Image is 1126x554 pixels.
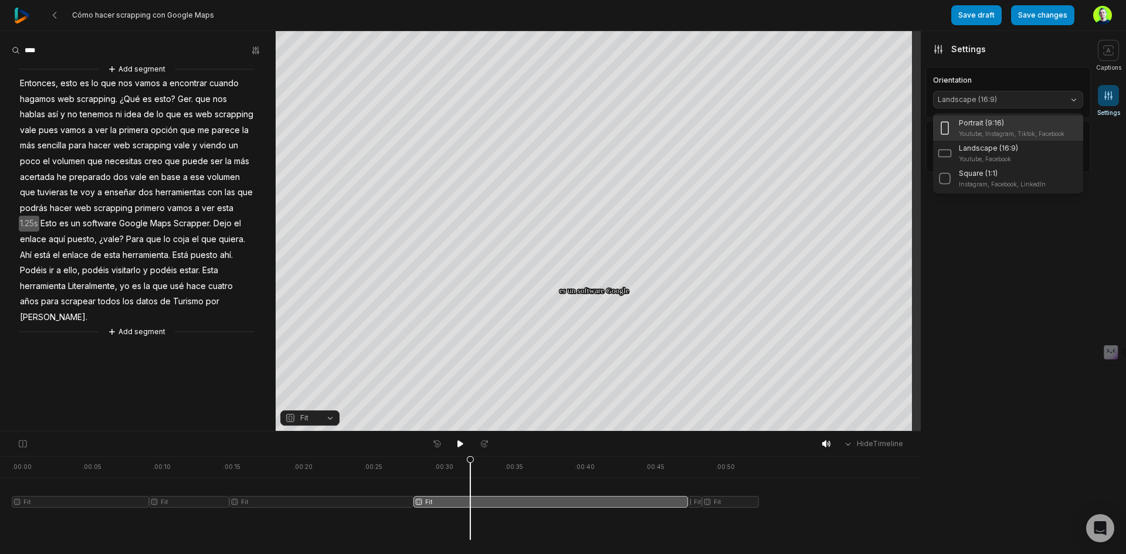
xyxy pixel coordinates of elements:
[59,76,79,91] span: esto
[38,123,59,138] span: pues
[106,63,168,76] button: Add segment
[118,91,141,107] span: ¿Qué
[56,169,68,185] span: he
[121,294,135,310] span: los
[19,107,46,123] span: hablas
[165,107,182,123] span: que
[205,294,221,310] span: por
[39,216,58,232] span: Esto
[178,263,201,278] span: estar.
[117,76,134,91] span: nos
[189,247,219,263] span: puesto
[19,185,36,200] span: que
[123,107,143,123] span: idea
[36,185,69,200] span: tuvieras
[208,76,240,91] span: cuando
[154,185,206,200] span: herramientas
[76,91,118,107] span: scrapping.
[280,410,340,426] button: Fit
[212,216,233,232] span: Dejo
[228,138,239,154] span: un
[112,169,129,185] span: dos
[19,310,89,325] span: [PERSON_NAME].
[103,185,137,200] span: enseñar
[114,107,123,123] span: ni
[70,216,82,232] span: un
[55,263,62,278] span: a
[160,169,182,185] span: base
[148,169,160,185] span: en
[236,185,254,200] span: que
[143,154,164,169] span: creo
[48,232,66,247] span: aquí
[206,185,223,200] span: con
[933,77,1083,84] label: Orientation
[19,216,39,232] span: 1.25s
[19,154,42,169] span: poco
[19,123,38,138] span: vale
[110,263,142,278] span: visitarlo
[103,247,121,263] span: esta
[172,216,212,232] span: Scrapper.
[59,107,66,123] span: y
[42,154,51,169] span: el
[959,130,1064,138] p: Youtube, Instagram, Tiktok, Facebook
[211,123,241,138] span: parece
[194,107,213,123] span: web
[213,107,255,123] span: scrapping
[19,200,49,216] span: podrás
[938,94,1060,105] span: Landscape (16:9)
[200,232,218,247] span: que
[96,185,103,200] span: a
[56,91,76,107] span: web
[19,247,33,263] span: Ahí
[233,154,250,169] span: más
[131,278,143,294] span: es
[206,169,241,185] span: volumen
[143,107,155,123] span: de
[959,155,1018,164] p: Youtube, Facebook
[155,107,165,123] span: lo
[19,138,36,154] span: más
[67,278,118,294] span: Literalmente,
[212,91,228,107] span: nos
[60,294,97,310] span: scrapear
[125,232,145,247] span: Para
[33,247,52,263] span: está
[90,247,103,263] span: de
[218,232,246,247] span: quiera.
[149,216,172,232] span: Maps
[19,76,59,91] span: Entonces,
[300,413,308,423] span: Fit
[177,91,194,107] span: Ger.
[79,76,90,91] span: es
[223,185,236,200] span: las
[959,168,998,179] p: Square (1:1)
[161,76,168,91] span: a
[1086,514,1114,542] div: Open Intercom Messenger
[1097,85,1120,117] button: Settings
[93,200,134,216] span: scrapping
[145,232,162,247] span: que
[79,185,96,200] span: voy
[36,138,67,154] span: sencilla
[959,118,1004,128] p: Portrait (9:16)
[68,169,112,185] span: preparado
[185,278,207,294] span: hace
[162,232,172,247] span: lo
[196,123,211,138] span: me
[171,247,189,263] span: Está
[198,138,228,154] span: viendo
[104,154,143,169] span: necesitas
[150,123,179,138] span: opción
[58,216,70,232] span: es
[19,278,67,294] span: herramienta
[106,325,168,338] button: Add segment
[19,91,56,107] span: hagamos
[81,263,110,278] span: podéis
[73,200,93,216] span: web
[172,138,191,154] span: vale
[112,138,131,154] span: web
[61,247,90,263] span: enlace
[137,185,154,200] span: dos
